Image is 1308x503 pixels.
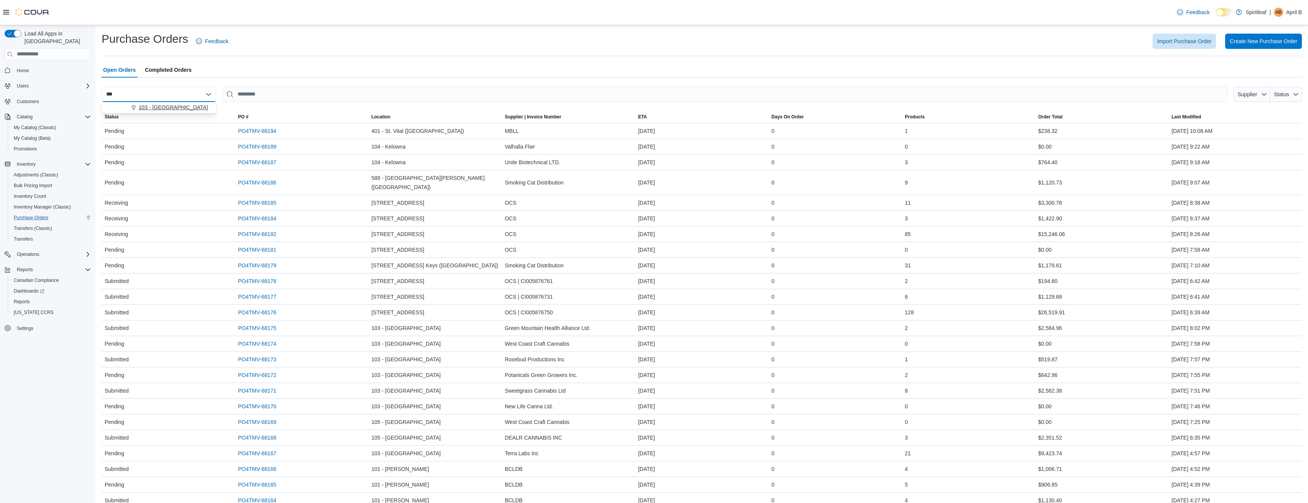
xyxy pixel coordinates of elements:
span: Pending [105,245,124,254]
span: 104 - Kelowna [371,158,406,167]
span: Transfers [11,235,91,244]
button: Operations [14,250,42,259]
div: April B [1274,8,1283,17]
span: 2 [905,323,908,333]
div: $519.87 [1035,352,1169,367]
span: 103 - [GEOGRAPHIC_DATA] [371,339,441,348]
div: [DATE] 7:10 AM [1169,258,1302,273]
div: Smoking Cat Distribution [502,175,635,190]
a: PO4TMV-68175 [238,323,276,333]
span: 0 [771,308,774,317]
a: PO4TMV-68184 [238,214,276,223]
span: ETA [638,114,647,120]
button: [US_STATE] CCRS [8,307,94,318]
span: Reports [17,267,33,273]
span: [STREET_ADDRESS] [371,245,424,254]
span: Inventory Count [11,192,91,201]
span: Purchase Orders [11,213,91,222]
span: 1 [905,355,908,364]
span: Customers [17,99,39,105]
span: 588 - [GEOGRAPHIC_DATA][PERSON_NAME] ([GEOGRAPHIC_DATA]) [371,173,498,192]
span: 0 [771,126,774,136]
div: [DATE] 7:58 AM [1169,242,1302,257]
div: [DATE] [635,336,768,351]
a: PO4TMV-68171 [238,386,276,395]
span: Operations [14,250,91,259]
span: Users [17,83,29,89]
span: Inventory Manager (Classic) [14,204,71,210]
div: $1,179.61 [1035,258,1169,273]
a: Inventory Manager (Classic) [11,202,74,212]
button: Products [902,111,1035,123]
span: Transfers (Classic) [11,224,91,233]
div: [DATE] 7:51 PM [1169,383,1302,398]
span: [STREET_ADDRESS] [371,277,424,286]
span: Products [905,114,925,120]
a: PO4TMV-68179 [238,261,276,270]
button: Operations [2,249,94,260]
div: [DATE] [635,305,768,320]
div: [DATE] 6:41 AM [1169,289,1302,304]
h1: Purchase Orders [102,31,188,47]
a: Bulk Pricing Import [11,181,55,190]
span: My Catalog (Classic) [14,125,56,131]
div: OCS | CI005876761 [502,273,635,289]
span: 0 [905,245,908,254]
span: Receiving [105,198,128,207]
span: 0 [771,245,774,254]
div: OCS | CI005876731 [502,289,635,304]
span: Adjustments (Classic) [11,170,91,180]
div: [DATE] [635,211,768,226]
span: Inventory Count [14,193,46,199]
div: $1,120.73 [1035,175,1169,190]
span: 0 [771,261,774,270]
button: Settings [2,322,94,333]
div: [DATE] 8:26 AM [1169,226,1302,242]
span: 0 [771,370,774,380]
span: Completed Orders [145,62,192,78]
div: $0.00 [1035,399,1169,414]
span: Canadian Compliance [11,276,91,285]
span: Catalog [17,114,32,120]
a: Dashboards [8,286,94,296]
a: Home [14,66,32,75]
span: Customers [14,97,91,106]
span: 0 [771,292,774,301]
div: [DATE] 9:22 AM [1169,139,1302,154]
input: This is a search bar. After typing your query, hit enter to filter the results lower in the page. [222,87,1227,102]
a: My Catalog (Beta) [11,134,54,143]
div: Valhalla Flwr [502,139,635,154]
a: PO4TMV-68187 [238,158,276,167]
div: [DATE] [635,367,768,383]
div: $194.60 [1035,273,1169,289]
div: Location [371,114,390,120]
a: Adjustments (Classic) [11,170,61,180]
a: PO4TMV-68181 [238,245,276,254]
span: Reports [14,299,30,305]
div: [DATE] [635,352,768,367]
div: [DATE] 6:42 AM [1169,273,1302,289]
span: Promotions [14,146,37,152]
span: Create New Purchase Order [1230,37,1297,45]
span: Inventory [17,161,36,167]
span: Submitted [105,386,129,395]
span: [STREET_ADDRESS] [371,308,424,317]
button: Supplier [1234,87,1270,102]
span: [STREET_ADDRESS] [371,214,424,223]
span: AB [1276,8,1282,17]
span: Last Modified [1172,114,1201,120]
div: OCS [502,226,635,242]
span: 103 - [GEOGRAPHIC_DATA] [371,386,441,395]
a: PO4TMV-68189 [238,142,276,151]
div: [DATE] [635,155,768,170]
img: Cova [15,8,50,16]
span: Status [1274,91,1289,97]
div: [DATE] [635,175,768,190]
div: $642.96 [1035,367,1169,383]
span: 0 [771,386,774,395]
span: 103 - [GEOGRAPHIC_DATA] [371,355,441,364]
span: 0 [771,355,774,364]
a: PO4TMV-68177 [238,292,276,301]
button: My Catalog (Beta) [8,133,94,144]
span: Dark Mode [1216,16,1216,17]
